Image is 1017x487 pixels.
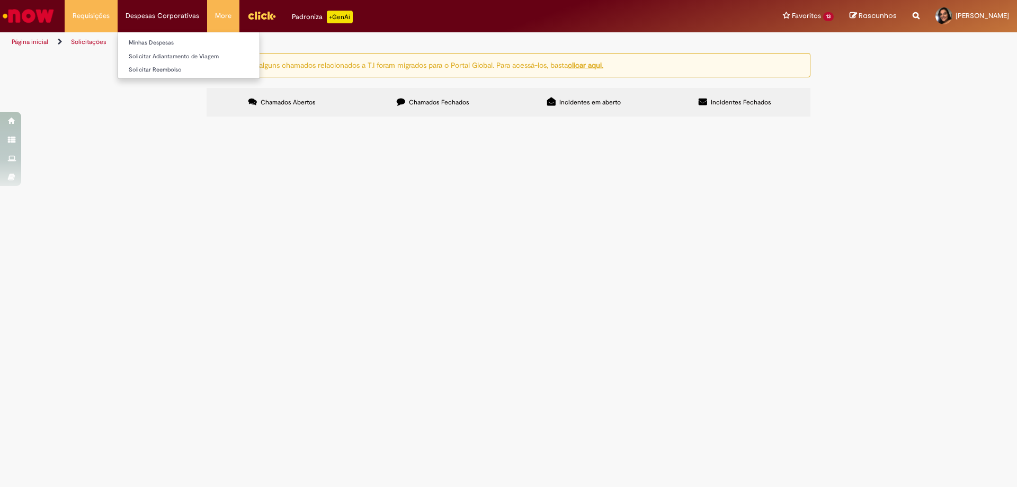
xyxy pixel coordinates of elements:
[859,11,897,21] span: Rascunhos
[247,7,276,23] img: click_logo_yellow_360x200.png
[292,11,353,23] div: Padroniza
[327,11,353,23] p: +GenAi
[118,51,260,63] a: Solicitar Adiantamento de Viagem
[956,11,1009,20] span: [PERSON_NAME]
[227,60,603,69] ng-bind-html: Atenção: alguns chamados relacionados a T.I foram migrados para o Portal Global. Para acessá-los,...
[823,12,834,21] span: 13
[73,11,110,21] span: Requisições
[559,98,621,107] span: Incidentes em aberto
[711,98,771,107] span: Incidentes Fechados
[792,11,821,21] span: Favoritos
[118,64,260,76] a: Solicitar Reembolso
[118,37,260,49] a: Minhas Despesas
[1,5,56,26] img: ServiceNow
[568,60,603,69] a: clicar aqui.
[126,11,199,21] span: Despesas Corporativas
[12,38,48,46] a: Página inicial
[215,11,231,21] span: More
[8,32,670,52] ul: Trilhas de página
[261,98,316,107] span: Chamados Abertos
[850,11,897,21] a: Rascunhos
[409,98,469,107] span: Chamados Fechados
[118,32,260,79] ul: Despesas Corporativas
[71,38,106,46] a: Solicitações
